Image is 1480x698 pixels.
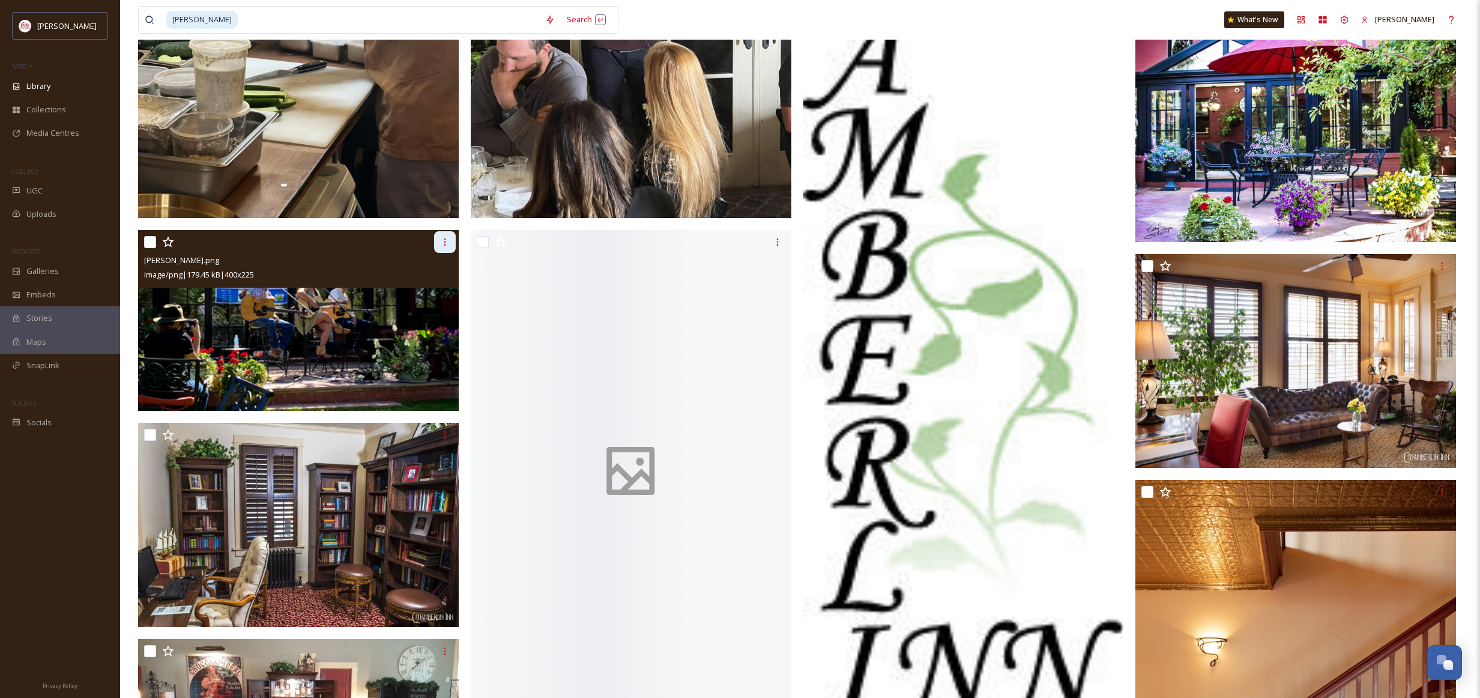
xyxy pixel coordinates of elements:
a: [PERSON_NAME] [1355,8,1440,31]
span: Uploads [26,208,56,220]
span: [PERSON_NAME] [37,20,97,31]
img: KS Library.jpg [138,422,459,627]
span: image/png | 179.45 kB | 400 x 225 [144,269,254,280]
span: Collections [26,104,66,115]
span: Media Centres [26,127,79,139]
a: What's New [1224,11,1284,28]
span: COLLECT [12,166,38,175]
span: Embeds [26,289,56,300]
span: [PERSON_NAME].png [144,255,219,266]
span: SnapLink [26,360,59,371]
img: WKP - Chamberlin Inn - HR-1.jpg [1135,254,1456,468]
a: Privacy Policy [43,678,77,692]
span: MEDIA [12,62,33,71]
button: Open Chat [1427,645,1462,680]
span: Library [26,80,50,92]
img: Chamberlin Inn Patio [1135,16,1456,241]
span: Privacy Policy [43,682,77,690]
span: Galleries [26,266,59,277]
span: [PERSON_NAME] [1375,14,1434,25]
img: images%20(1).png [19,20,31,32]
span: SOCIALS [12,398,36,407]
span: Stories [26,312,52,324]
span: WIDGETS [12,247,40,256]
span: Maps [26,336,46,348]
div: Search [561,8,612,31]
span: UGC [26,185,43,196]
img: Chamberlin.png [138,230,459,410]
span: [PERSON_NAME] [166,11,238,28]
span: Socials [26,417,52,428]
